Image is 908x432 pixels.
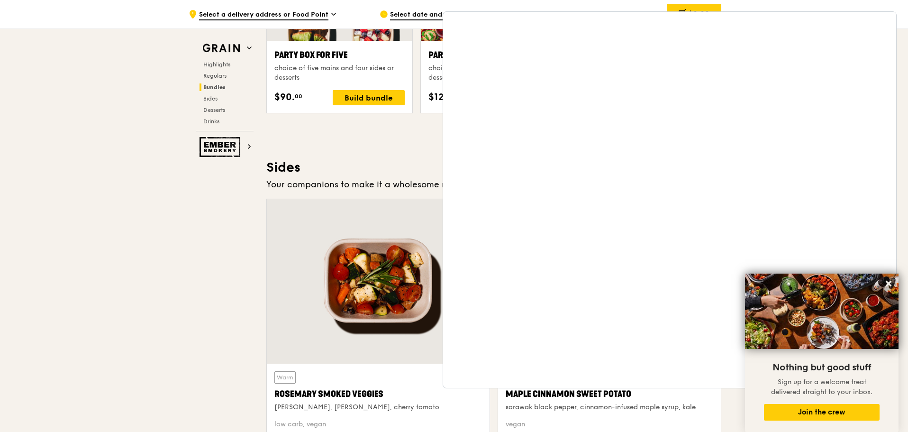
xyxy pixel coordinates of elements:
span: $90. [274,90,295,104]
div: Party Box for Seven [428,48,559,62]
div: Build bundle [333,90,405,105]
div: low carb, vegan [274,420,482,429]
span: $0.00 [688,9,709,18]
div: [PERSON_NAME], [PERSON_NAME], cherry tomato [274,403,482,412]
button: Join the crew [764,404,880,421]
div: Rosemary Smoked Veggies [274,387,482,401]
span: Select a delivery address or Food Point [199,10,328,20]
img: Ember Smokery web logo [200,137,243,157]
div: Maple Cinnamon Sweet Potato [506,387,713,401]
div: choice of five mains and four sides or desserts [274,64,405,83]
div: Warm [274,371,296,384]
div: choice of seven mains and six sides or desserts [428,64,559,83]
div: sarawak black pepper, cinnamon-infused maple syrup, kale [506,403,713,412]
img: DSC07876-Edit02-Large.jpeg [745,274,899,349]
div: Your companions to make it a wholesome meal. [266,178,721,191]
span: Regulars [203,73,227,79]
span: Sign up for a welcome treat delivered straight to your inbox. [771,378,872,396]
span: Highlights [203,61,230,68]
span: Sides [203,95,218,102]
span: $127. [428,90,452,104]
span: 00 [295,92,302,100]
h3: Sides [266,159,721,176]
span: Drinks [203,118,219,125]
img: Grain web logo [200,40,243,57]
span: Desserts [203,107,225,113]
button: Close [881,276,896,291]
span: Bundles [203,84,226,91]
div: Party Box for Five [274,48,405,62]
span: Nothing but good stuff [772,362,871,373]
span: Select date and time slot [390,10,473,20]
div: vegan [506,420,713,429]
